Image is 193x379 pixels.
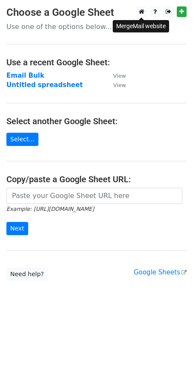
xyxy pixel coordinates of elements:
h3: Choose a Google Sheet [6,6,187,19]
div: MergeMail website [113,20,169,32]
small: Example: [URL][DOMAIN_NAME] [6,206,94,212]
h4: Use a recent Google Sheet: [6,57,187,67]
a: Select... [6,133,38,146]
a: Google Sheets [134,268,187,276]
h4: Select another Google Sheet: [6,116,187,126]
input: Next [6,222,28,235]
small: View [113,73,126,79]
iframe: Chat Widget [150,338,193,379]
a: Untitled spreadsheet [6,81,83,89]
a: View [105,72,126,79]
input: Paste your Google Sheet URL here [6,188,182,204]
small: View [113,82,126,88]
a: View [105,81,126,89]
h4: Copy/paste a Google Sheet URL: [6,174,187,184]
a: Email Bulk [6,72,44,79]
a: Need help? [6,268,48,281]
p: Use one of the options below... [6,22,187,31]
